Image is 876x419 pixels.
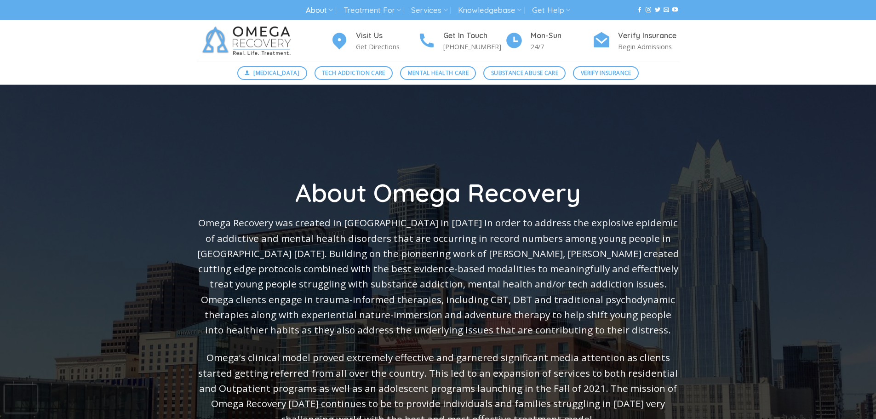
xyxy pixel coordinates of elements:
[532,2,570,19] a: Get Help
[443,41,505,52] p: [PHONE_NUMBER]
[672,7,678,13] a: Follow on YouTube
[400,66,476,80] a: Mental Health Care
[637,7,642,13] a: Follow on Facebook
[356,30,418,42] h4: Visit Us
[531,30,592,42] h4: Mon-Sun
[315,66,393,80] a: Tech Addiction Care
[197,215,680,338] p: Omega Recovery was created in [GEOGRAPHIC_DATA] in [DATE] in order to address the explosive epide...
[655,7,660,13] a: Follow on Twitter
[344,2,401,19] a: Treatment For
[418,30,505,52] a: Get In Touch [PHONE_NUMBER]
[295,177,581,208] span: About Omega Recovery
[491,69,558,77] span: Substance Abuse Care
[664,7,669,13] a: Send us an email
[618,30,680,42] h4: Verify Insurance
[197,20,300,62] img: Omega Recovery
[5,385,37,413] iframe: reCAPTCHA
[237,66,307,80] a: [MEDICAL_DATA]
[356,41,418,52] p: Get Directions
[322,69,385,77] span: Tech Addiction Care
[306,2,333,19] a: About
[573,66,639,80] a: Verify Insurance
[531,41,592,52] p: 24/7
[483,66,566,80] a: Substance Abuse Care
[443,30,505,42] h4: Get In Touch
[458,2,521,19] a: Knowledgebase
[253,69,299,77] span: [MEDICAL_DATA]
[618,41,680,52] p: Begin Admissions
[581,69,631,77] span: Verify Insurance
[408,69,469,77] span: Mental Health Care
[592,30,680,52] a: Verify Insurance Begin Admissions
[330,30,418,52] a: Visit Us Get Directions
[411,2,447,19] a: Services
[646,7,651,13] a: Follow on Instagram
